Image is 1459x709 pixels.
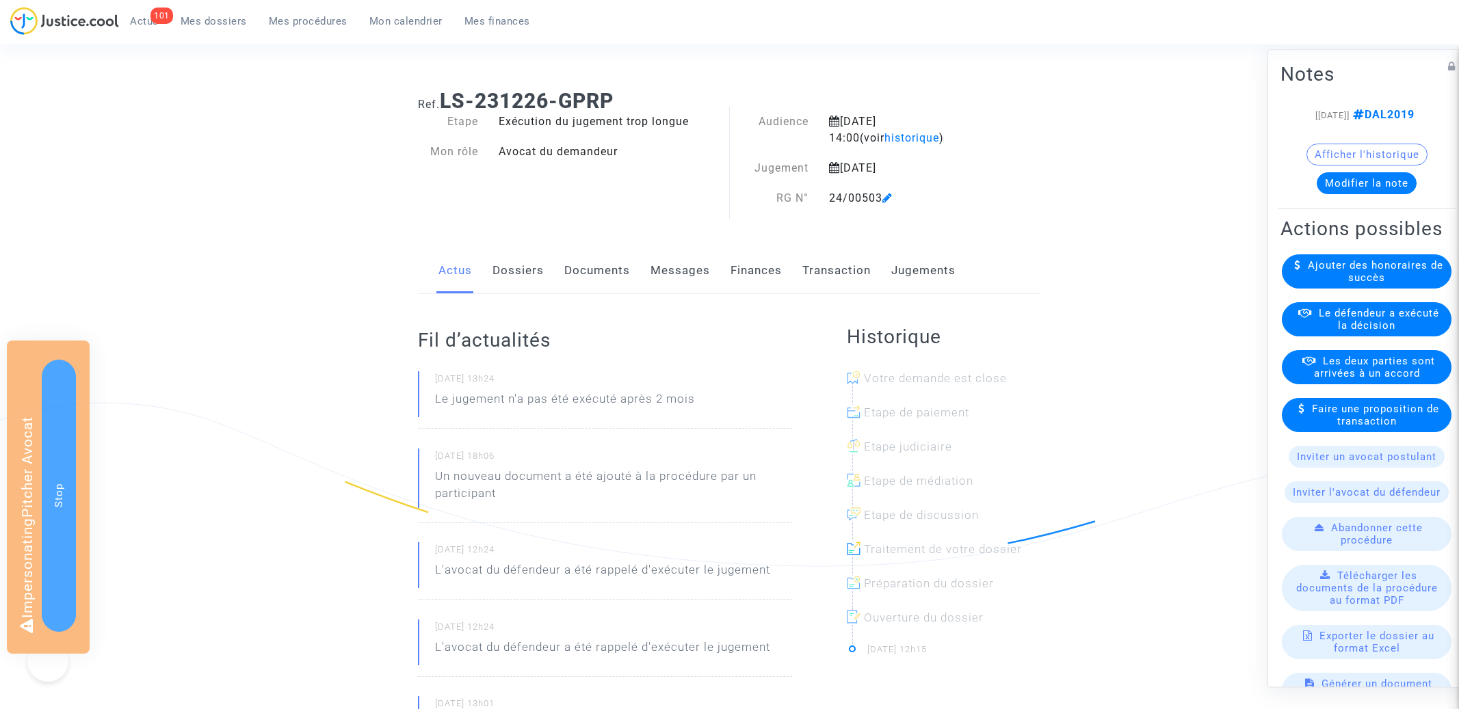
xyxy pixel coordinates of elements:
[438,248,472,293] a: Actus
[435,561,770,585] p: L'avocat du défendeur a été rappelé d'exécuter le jugement
[1305,678,1432,702] span: Générer un document pour ce(s) procédure(s)
[10,7,119,35] img: jc-logo.svg
[418,328,792,352] h2: Fil d’actualités
[53,483,65,507] span: Stop
[42,360,76,632] button: Stop
[27,641,68,682] iframe: Help Scout Beacon - Open
[1315,110,1350,120] span: [[DATE]]
[7,340,90,654] div: Impersonating
[488,144,730,160] div: Avocat du demandeur
[730,113,819,146] div: Audience
[1296,570,1438,606] span: Télécharger les documents de la procédure au format PDF
[731,248,782,293] a: Finances
[418,98,440,111] span: Ref.
[488,113,730,130] div: Exécution du jugement trop longue
[408,144,488,160] div: Mon rôle
[884,131,939,144] span: historique
[435,544,792,561] small: [DATE] 12h24
[864,371,1007,385] span: Votre demande est close
[464,15,530,27] span: Mes finances
[1297,451,1436,463] span: Inviter un avocat postulant
[258,11,358,31] a: Mes procédures
[1319,630,1434,654] span: Exporter le dossier au format Excel
[730,190,819,206] div: RG N°
[440,89,614,113] b: LS-231226-GPRP
[358,11,454,31] a: Mon calendrier
[435,373,792,390] small: [DATE] 13h24
[1280,217,1453,241] h2: Actions possibles
[1280,62,1453,86] h2: Notes
[860,131,944,144] span: (voir )
[1319,307,1439,332] span: Le défendeur a exécuté la décision
[1293,486,1441,498] span: Inviter l'avocat du défendeur
[454,11,541,31] a: Mes finances
[819,190,997,206] div: 24/00503
[564,248,630,293] a: Documents
[1350,108,1415,121] span: DAL2019
[130,15,159,27] span: Actus
[408,113,488,130] div: Etape
[802,248,871,293] a: Transaction
[1308,259,1443,284] span: Ajouter des honoraires de succès
[181,15,247,27] span: Mes dossiers
[1314,355,1435,379] span: Les deux parties sont arrivées à un accord
[119,11,170,31] a: 101Actus
[847,325,1041,349] h2: Historique
[435,468,792,509] p: Un nouveau document a été ajouté à la procédure par un participant
[369,15,443,27] span: Mon calendrier
[435,639,770,663] p: L'avocat du défendeur a été rappelé d'exécuter le jugement
[1306,144,1428,165] button: Afficher l'historique
[150,8,173,24] div: 101
[269,15,347,27] span: Mes procédures
[650,248,710,293] a: Messages
[1312,403,1439,427] span: Faire une proposition de transaction
[730,160,819,176] div: Jugement
[819,113,997,146] div: [DATE] 14:00
[435,621,792,639] small: [DATE] 12h24
[435,390,695,414] p: Le jugement n'a pas été exécuté après 2 mois
[435,450,792,468] small: [DATE] 18h06
[170,11,258,31] a: Mes dossiers
[492,248,544,293] a: Dossiers
[1331,522,1423,546] span: Abandonner cette procédure
[819,160,997,176] div: [DATE]
[891,248,956,293] a: Jugements
[1317,172,1417,194] button: Modifier la note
